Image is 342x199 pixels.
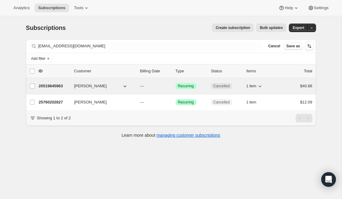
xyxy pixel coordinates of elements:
button: Save as [284,42,303,50]
p: 20519845963 [39,83,69,89]
span: Help [285,5,293,10]
span: 1 item [246,84,256,89]
div: 25760202827[PERSON_NAME]---SuccessRecurringCancelled1 item$12.09 [39,98,312,107]
p: Status [211,68,242,74]
p: Billing Date [140,68,171,74]
p: Customer [74,68,135,74]
p: 25760202827 [39,99,69,105]
button: [PERSON_NAME] [71,81,132,91]
span: Create subscription [216,25,250,30]
button: Sort the results [305,42,314,50]
a: managing customer subscriptions [156,133,220,138]
button: Tools [70,4,93,12]
span: Analytics [13,5,30,10]
span: 1 item [246,100,256,105]
span: Cancelled [213,84,230,89]
input: Filter subscribers [38,42,262,50]
div: IDCustomerBilling DateTypeStatusItemsTotal [39,68,312,74]
span: Subscriptions [38,5,65,10]
span: Settings [314,5,329,10]
button: Add filter [28,55,53,62]
span: Recurring [178,100,194,105]
span: $12.09 [300,100,312,104]
button: 1 item [246,98,263,107]
p: Total [304,68,312,74]
span: $40.88 [300,84,312,88]
div: Items [246,68,277,74]
button: Subscriptions [35,4,69,12]
button: Bulk updates [256,24,286,32]
span: [PERSON_NAME] [74,99,107,105]
div: Open Intercom Messenger [321,172,336,187]
span: --- [140,100,144,104]
button: Settings [304,4,332,12]
span: Add filter [31,56,45,61]
span: [PERSON_NAME] [74,83,107,89]
span: --- [140,84,144,88]
button: Create subscription [212,24,254,32]
p: Learn more about [122,132,220,138]
span: Subscriptions [26,24,66,31]
div: Type [176,68,206,74]
p: ID [39,68,69,74]
span: Recurring [178,84,194,89]
span: Export [293,25,304,30]
button: [PERSON_NAME] [71,97,132,107]
span: Save as [286,44,300,49]
button: Analytics [10,4,33,12]
button: 1 item [246,82,263,90]
button: Export [289,24,308,32]
div: 20519845963[PERSON_NAME]---SuccessRecurringCancelled1 item$40.88 [39,82,312,90]
span: Bulk updates [260,25,283,30]
span: Cancelled [213,100,230,105]
nav: Pagination [296,114,312,122]
button: Cancel [266,42,282,50]
p: Showing 1 to 2 of 2 [37,115,71,121]
span: Cancel [268,44,280,49]
span: Tools [74,5,83,10]
button: Help [275,4,303,12]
